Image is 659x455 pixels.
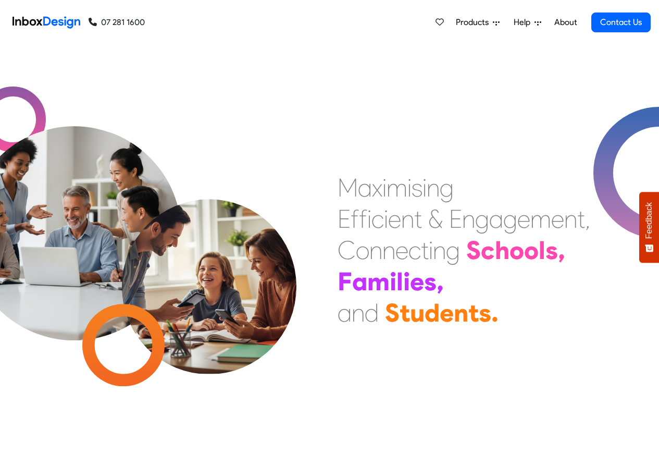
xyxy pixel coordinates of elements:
div: n [382,235,395,266]
button: Feedback - Show survey [639,192,659,263]
div: n [433,235,446,266]
div: d [425,297,440,328]
div: s [479,297,491,328]
div: x [372,172,382,203]
div: t [421,235,429,266]
div: e [517,203,530,235]
div: m [530,203,551,235]
div: a [358,172,372,203]
div: S [385,297,400,328]
span: Feedback [644,202,654,239]
div: s [424,266,437,297]
div: e [440,297,454,328]
div: s [545,235,558,266]
div: F [338,266,352,297]
div: f [351,203,359,235]
div: E [338,203,351,235]
div: t [577,203,585,235]
div: l [396,266,403,297]
div: f [359,203,367,235]
div: g [440,172,454,203]
div: n [564,203,577,235]
div: , [585,203,590,235]
a: About [551,12,580,33]
div: m [367,266,390,297]
div: o [356,235,369,266]
div: o [524,235,539,266]
a: Contact Us [591,13,651,32]
div: i [382,172,387,203]
div: , [437,266,444,297]
div: u [410,297,425,328]
div: a [489,203,503,235]
div: t [468,297,479,328]
div: e [395,235,408,266]
div: i [384,203,388,235]
div: i [390,266,396,297]
div: n [454,297,468,328]
div: d [365,297,379,328]
div: g [475,203,489,235]
div: t [414,203,422,235]
div: C [338,235,356,266]
div: E [449,203,462,235]
div: i [422,172,427,203]
span: Help [514,16,534,29]
div: n [401,203,414,235]
div: Maximising Efficient & Engagement, Connecting Schools, Families, and Students. [338,172,590,328]
a: Help [509,12,545,33]
div: e [388,203,401,235]
div: i [367,203,371,235]
div: e [410,266,424,297]
div: g [446,235,460,266]
div: c [408,235,421,266]
div: S [466,235,481,266]
div: h [495,235,509,266]
a: 07 281 1600 [89,16,145,29]
div: i [403,266,410,297]
img: parents_with_child.png [100,156,318,374]
div: n [462,203,475,235]
div: n [427,172,440,203]
div: g [503,203,517,235]
div: . [491,297,499,328]
div: s [412,172,422,203]
div: c [371,203,384,235]
div: l [539,235,545,266]
span: Products [456,16,493,29]
div: a [352,266,367,297]
div: m [387,172,407,203]
div: i [429,235,433,266]
a: Products [452,12,504,33]
div: c [481,235,495,266]
div: n [369,235,382,266]
div: M [338,172,358,203]
div: a [338,297,352,328]
div: t [400,297,410,328]
div: & [428,203,443,235]
div: o [509,235,524,266]
div: , [558,235,565,266]
div: i [407,172,412,203]
div: n [352,297,365,328]
div: e [551,203,564,235]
